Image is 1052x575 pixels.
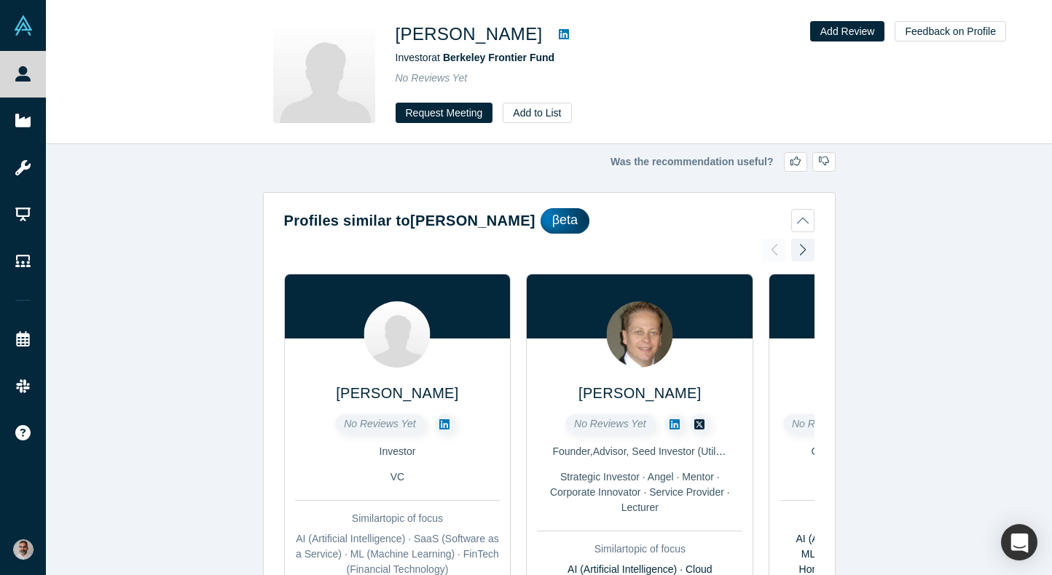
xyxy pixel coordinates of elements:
[503,103,571,123] button: Add to List
[284,208,814,234] button: Profiles similar to[PERSON_NAME]βeta
[380,445,416,457] span: Investor
[537,469,742,515] div: Strategic Investor · Angel · Mentor · Corporate Innovator · Service Provider · Lecturer
[273,21,375,123] img: Farouk Najjar's Profile Image
[574,418,646,429] span: No Reviews Yet
[396,72,468,84] span: No Reviews Yet
[13,539,34,560] img: Gotam Bhardwaj's Account
[295,511,501,526] div: Similar topic of focus
[895,21,1006,41] button: Feedback on Profile
[780,511,985,526] div: Similar topic of focus
[284,210,535,231] h2: Profiles similar to [PERSON_NAME]
[296,533,499,575] span: AI (Artificial Intelligence) · SaaS (Software as a Service) · ML (Machine Learning) · FinTech (Fi...
[780,469,985,485] div: Strategic Investor
[364,301,431,368] img: Patrick Blaschke's Profile Image
[537,542,742,557] div: Similar topic of focus
[396,52,555,63] span: Investor at
[336,385,458,401] a: [PERSON_NAME]
[263,152,836,172] div: Was the recommendation useful?
[13,15,34,36] img: Alchemist Vault Logo
[810,21,885,41] button: Add Review
[552,445,939,457] span: Founder,Advisor, Seed Investor (Utiliti Ventures) & Series A (Parc Utiliti Venture Fund)
[792,418,864,429] span: No Reviews Yet
[295,469,501,485] div: VC
[396,21,543,47] h1: [PERSON_NAME]
[607,301,673,368] img: Jason Serda's Profile Image
[344,418,416,429] span: No Reviews Yet
[811,445,954,457] span: General Partner @ VoicePunch
[541,208,589,234] div: βeta
[578,385,701,401] a: [PERSON_NAME]
[396,103,493,123] button: Request Meeting
[443,52,554,63] a: Berkeley Frontier Fund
